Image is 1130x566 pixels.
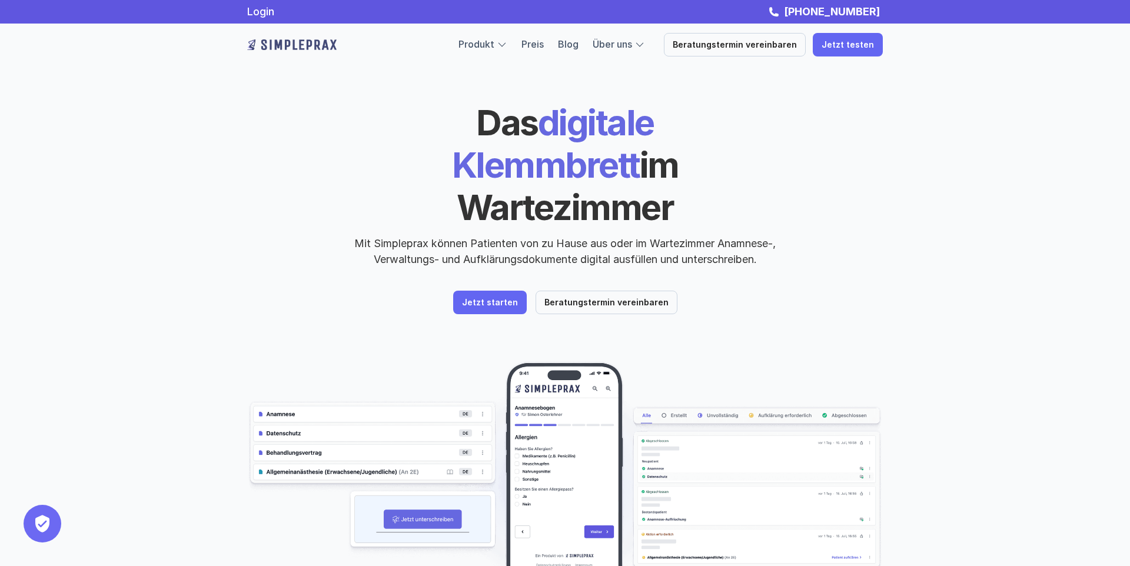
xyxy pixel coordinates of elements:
a: Jetzt starten [453,291,527,314]
a: Blog [558,38,579,50]
a: Produkt [458,38,494,50]
p: Jetzt starten [462,298,518,308]
span: im Wartezimmer [457,144,685,228]
a: Über uns [593,38,632,50]
a: Beratungstermin vereinbaren [664,33,806,56]
p: Beratungstermin vereinbaren [544,298,669,308]
p: Jetzt testen [822,40,874,50]
strong: [PHONE_NUMBER] [784,5,880,18]
a: Jetzt testen [813,33,883,56]
h1: digitale Klemmbrett [362,101,768,228]
a: [PHONE_NUMBER] [781,5,883,18]
p: Mit Simpleprax können Patienten von zu Hause aus oder im Wartezimmer Anamnese-, Verwaltungs- und ... [344,235,786,267]
span: Das [476,101,538,144]
a: Beratungstermin vereinbaren [536,291,677,314]
p: Beratungstermin vereinbaren [673,40,797,50]
a: Preis [521,38,544,50]
a: Login [247,5,274,18]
